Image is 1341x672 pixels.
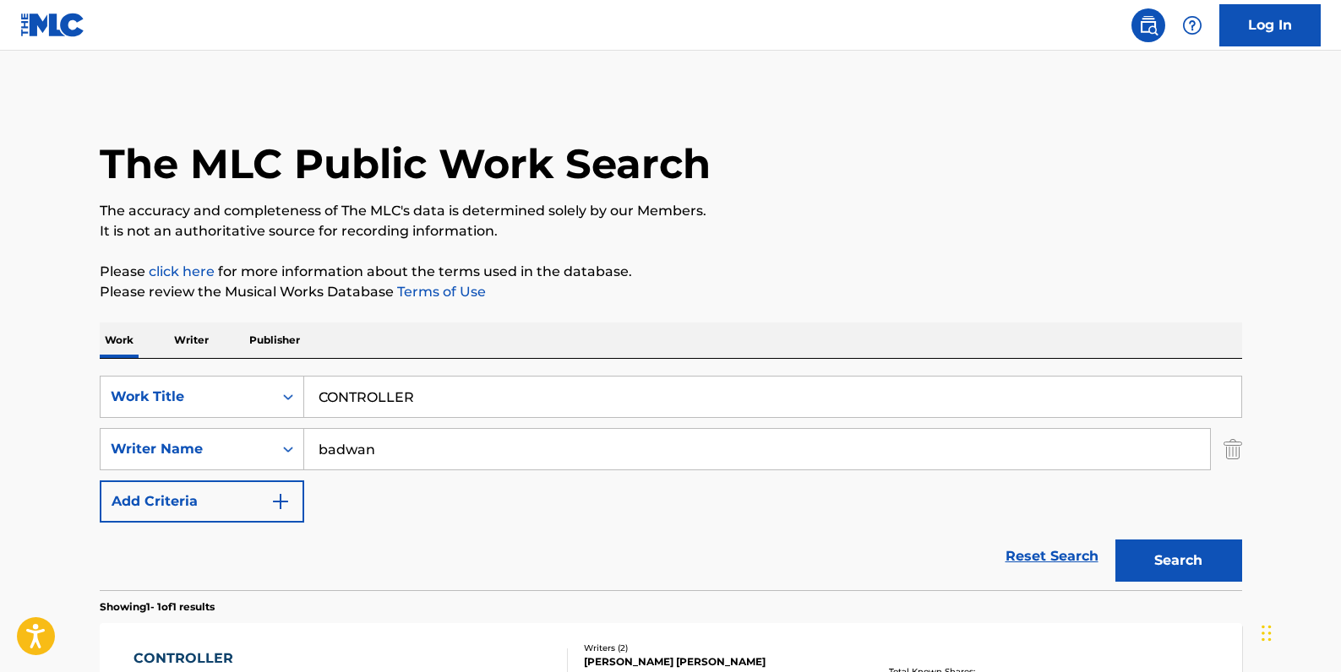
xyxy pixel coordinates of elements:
img: help [1182,15,1202,35]
button: Add Criteria [100,480,304,523]
h1: The MLC Public Work Search [100,138,711,189]
p: The accuracy and completeness of The MLC's data is determined solely by our Members. [100,201,1242,221]
a: Log In [1219,4,1321,46]
p: Writer [169,322,214,358]
img: 9d2ae6d4665cec9f34b9.svg [270,491,291,512]
img: MLC Logo [20,13,85,37]
p: It is not an authoritative source for recording information. [100,221,1242,241]
div: Writer Name [111,439,263,459]
div: Work Title [111,387,263,407]
img: Delete Criterion [1224,428,1242,470]
div: CONTROLLER [134,648,286,669]
a: click here [149,263,215,279]
p: Showing 1 - 1 of 1 results [100,599,215,615]
div: Drag [1262,608,1272,658]
a: Reset Search [997,538,1107,575]
p: Publisher [244,322,305,358]
button: Search [1115,539,1242,582]
p: Please for more information about the terms used in the database. [100,262,1242,282]
iframe: Chat Widget [1257,591,1341,672]
p: Work [100,322,139,358]
a: Public Search [1131,8,1165,42]
div: Help [1175,8,1209,42]
form: Search Form [100,376,1242,590]
div: Writers ( 2 ) [584,642,839,654]
p: Please review the Musical Works Database [100,282,1242,302]
img: search [1138,15,1158,35]
a: Terms of Use [394,284,486,300]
